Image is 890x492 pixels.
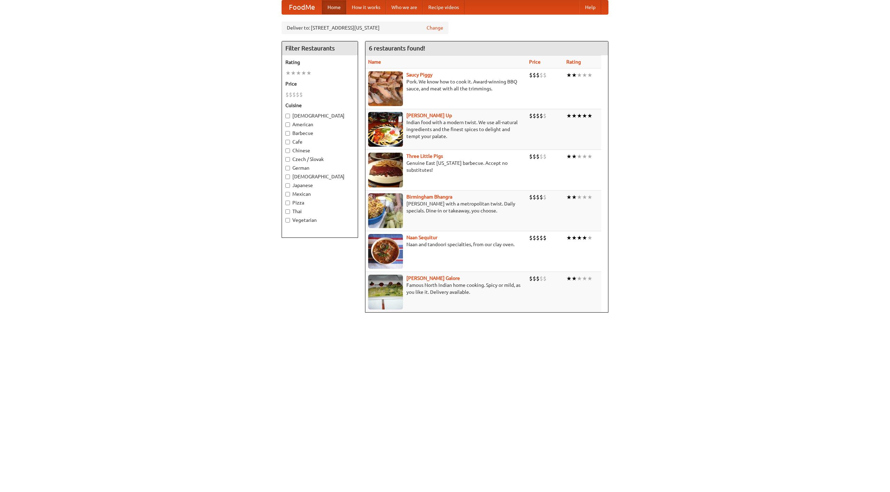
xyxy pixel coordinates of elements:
[540,153,543,160] li: $
[285,157,290,162] input: Czech / Slovak
[543,112,547,120] li: $
[582,193,587,201] li: ★
[577,234,582,242] li: ★
[536,193,540,201] li: $
[285,138,354,145] label: Cafe
[285,208,354,215] label: Thai
[587,193,592,201] li: ★
[291,69,296,77] li: ★
[406,194,452,200] a: Birmingham Bhangra
[299,91,303,98] li: $
[285,148,290,153] input: Chinese
[566,153,572,160] li: ★
[406,113,452,118] a: [PERSON_NAME] Up
[543,153,547,160] li: $
[346,0,386,14] a: How it works
[301,69,306,77] li: ★
[285,102,354,109] h5: Cuisine
[566,59,581,65] a: Rating
[582,71,587,79] li: ★
[285,164,354,171] label: German
[292,91,296,98] li: $
[296,69,301,77] li: ★
[533,153,536,160] li: $
[368,241,524,248] p: Naan and tandoori specialties, from our clay oven.
[540,234,543,242] li: $
[529,71,533,79] li: $
[566,193,572,201] li: ★
[368,78,524,92] p: Pork. We know how to cook it. Award-winning BBQ sauce, and meat with all the trimmings.
[285,183,290,188] input: Japanese
[285,122,290,127] input: American
[285,209,290,214] input: Thai
[285,191,354,197] label: Mexican
[285,80,354,87] h5: Price
[285,59,354,66] h5: Rating
[368,59,381,65] a: Name
[368,200,524,214] p: [PERSON_NAME] with a metropolitan twist. Daily specials. Dine-in or takeaway, you choose.
[540,71,543,79] li: $
[572,71,577,79] li: ★
[406,235,437,240] a: Naan Sequitur
[368,193,403,228] img: bhangra.jpg
[368,112,403,147] img: curryup.jpg
[406,275,460,281] b: [PERSON_NAME] Galore
[368,234,403,269] img: naansequitur.jpg
[285,112,354,119] label: [DEMOGRAPHIC_DATA]
[289,91,292,98] li: $
[282,0,322,14] a: FoodMe
[533,193,536,201] li: $
[386,0,423,14] a: Who we are
[543,193,547,201] li: $
[566,275,572,282] li: ★
[285,217,354,224] label: Vegetarian
[577,193,582,201] li: ★
[368,275,403,309] img: currygalore.jpg
[285,91,289,98] li: $
[540,193,543,201] li: $
[536,234,540,242] li: $
[368,71,403,106] img: saucy.jpg
[285,175,290,179] input: [DEMOGRAPHIC_DATA]
[285,166,290,170] input: German
[322,0,346,14] a: Home
[285,131,290,136] input: Barbecue
[582,275,587,282] li: ★
[533,234,536,242] li: $
[285,201,290,205] input: Pizza
[285,130,354,137] label: Barbecue
[540,112,543,120] li: $
[368,153,403,187] img: littlepigs.jpg
[533,71,536,79] li: $
[285,69,291,77] li: ★
[285,147,354,154] label: Chinese
[566,112,572,120] li: ★
[285,114,290,118] input: [DEMOGRAPHIC_DATA]
[368,282,524,296] p: Famous North Indian home cooking. Spicy or mild, as you like it. Delivery available.
[282,41,358,55] h4: Filter Restaurants
[572,234,577,242] li: ★
[285,173,354,180] label: [DEMOGRAPHIC_DATA]
[582,234,587,242] li: ★
[572,193,577,201] li: ★
[566,234,572,242] li: ★
[406,72,432,78] a: Saucy Piggy
[533,112,536,120] li: $
[587,275,592,282] li: ★
[587,234,592,242] li: ★
[536,153,540,160] li: $
[282,22,448,34] div: Deliver to: [STREET_ADDRESS][US_STATE]
[285,156,354,163] label: Czech / Slovak
[306,69,311,77] li: ★
[285,199,354,206] label: Pizza
[529,234,533,242] li: $
[285,218,290,223] input: Vegetarian
[587,153,592,160] li: ★
[543,275,547,282] li: $
[285,140,290,144] input: Cafe
[296,91,299,98] li: $
[529,153,533,160] li: $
